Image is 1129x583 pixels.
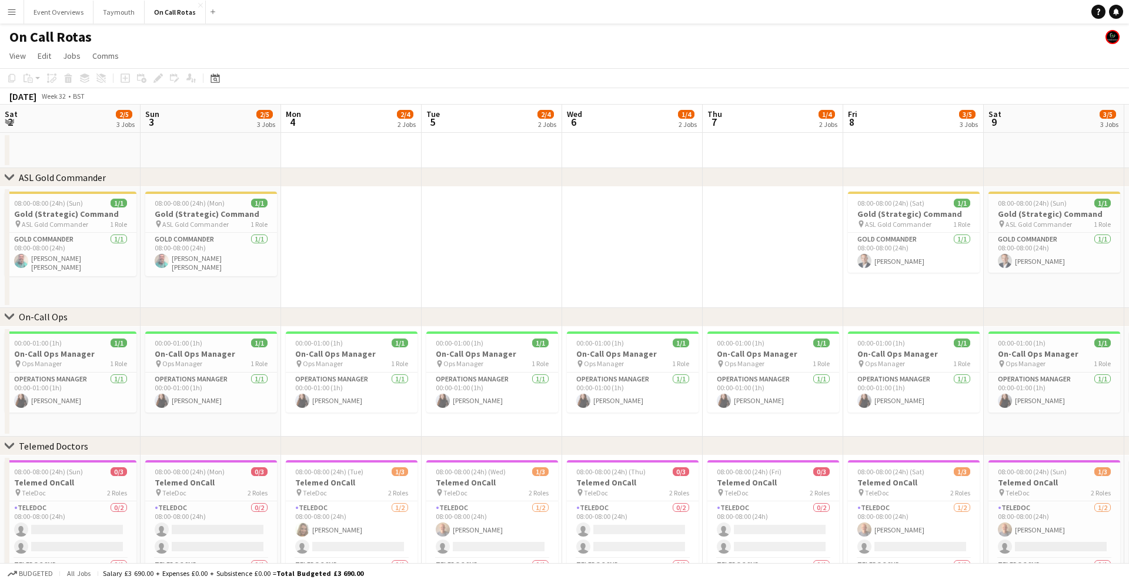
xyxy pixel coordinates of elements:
app-job-card: 00:00-01:00 (1h)1/1On-Call Ops Manager Ops Manager1 RoleOperations Manager1/100:00-01:00 (1h)[PER... [145,331,277,413]
span: 1/1 [392,339,408,347]
span: TeleDoc [162,488,186,497]
app-card-role: Operations Manager1/100:00-01:00 (1h)[PERSON_NAME] [5,373,136,413]
h3: On-Call Ops Manager [145,349,277,359]
span: 3/5 [959,110,976,119]
span: 1/4 [819,110,835,119]
div: 00:00-01:00 (1h)1/1On-Call Ops Manager Ops Manager1 RoleOperations Manager1/100:00-01:00 (1h)[PER... [286,331,417,413]
span: 1/1 [532,339,549,347]
div: Salary £3 690.00 + Expenses £0.00 + Subsistence £0.00 = [103,569,363,578]
div: BST [73,92,85,100]
app-card-role: Gold Commander1/108:00-08:00 (24h)[PERSON_NAME] [PERSON_NAME] [145,233,277,276]
span: 1 Role [953,359,970,368]
app-job-card: 08:00-08:00 (24h) (Sun)1/1Gold (Strategic) Command ASL Gold Commander1 RoleGold Commander1/108:00... [988,192,1120,273]
a: Jobs [58,48,85,63]
span: 1/1 [111,339,127,347]
div: Telemed Doctors [19,440,88,452]
span: 00:00-01:00 (1h) [436,339,483,347]
app-job-card: 00:00-01:00 (1h)1/1On-Call Ops Manager Ops Manager1 RoleOperations Manager1/100:00-01:00 (1h)[PER... [5,331,136,413]
span: View [9,51,26,61]
app-card-role: Operations Manager1/100:00-01:00 (1h)[PERSON_NAME] [286,373,417,413]
span: Comms [92,51,119,61]
span: 08:00-08:00 (24h) (Fri) [717,467,781,476]
div: 2 Jobs [819,120,837,129]
div: 00:00-01:00 (1h)1/1On-Call Ops Manager Ops Manager1 RoleOperations Manager1/100:00-01:00 (1h)[PER... [988,331,1120,413]
button: On Call Rotas [145,1,206,24]
span: Tue [426,109,440,119]
span: 08:00-08:00 (24h) (Tue) [295,467,363,476]
app-job-card: 00:00-01:00 (1h)1/1On-Call Ops Manager Ops Manager1 RoleOperations Manager1/100:00-01:00 (1h)[PER... [567,331,699,413]
h3: On-Call Ops Manager [286,349,417,359]
span: 0/3 [673,467,689,476]
span: ASL Gold Commander [865,220,931,229]
span: Sat [5,109,18,119]
span: TeleDoc [865,488,889,497]
h1: On Call Rotas [9,28,92,46]
span: 08:00-08:00 (24h) (Sat) [857,467,924,476]
span: 1/3 [954,467,970,476]
span: 2 [3,115,18,129]
div: 3 Jobs [960,120,978,129]
app-card-role: TeleDoc1/208:00-08:00 (24h)[PERSON_NAME] [848,501,980,558]
h3: Telemed OnCall [5,477,136,488]
span: 1/1 [673,339,689,347]
span: 1 Role [813,359,830,368]
span: 00:00-01:00 (1h) [576,339,624,347]
h3: On-Call Ops Manager [988,349,1120,359]
span: 2/5 [116,110,132,119]
span: 08:00-08:00 (24h) (Thu) [576,467,646,476]
app-card-role: Operations Manager1/100:00-01:00 (1h)[PERSON_NAME] [988,373,1120,413]
app-user-avatar: Clinical Team [1105,30,1120,44]
span: All jobs [65,569,93,578]
span: 00:00-01:00 (1h) [857,339,905,347]
span: 1 Role [250,220,268,229]
div: 2 Jobs [679,120,697,129]
h3: Telemed OnCall [567,477,699,488]
span: 1/1 [1094,199,1111,207]
app-card-role: Operations Manager1/100:00-01:00 (1h)[PERSON_NAME] [426,373,558,413]
app-card-role: TeleDoc1/208:00-08:00 (24h)[PERSON_NAME] [426,501,558,558]
app-card-role: TeleDoc0/208:00-08:00 (24h) [567,501,699,558]
span: 2/4 [397,110,413,119]
span: 00:00-01:00 (1h) [998,339,1046,347]
span: 0/3 [813,467,830,476]
span: 00:00-01:00 (1h) [155,339,202,347]
span: ASL Gold Commander [22,220,88,229]
app-job-card: 00:00-01:00 (1h)1/1On-Call Ops Manager Ops Manager1 RoleOperations Manager1/100:00-01:00 (1h)[PER... [707,331,839,413]
app-job-card: 00:00-01:00 (1h)1/1On-Call Ops Manager Ops Manager1 RoleOperations Manager1/100:00-01:00 (1h)[PER... [426,331,558,413]
div: 00:00-01:00 (1h)1/1On-Call Ops Manager Ops Manager1 RoleOperations Manager1/100:00-01:00 (1h)[PER... [848,331,980,413]
span: 08:00-08:00 (24h) (Sun) [14,199,83,207]
app-job-card: 08:00-08:00 (24h) (Sun)1/1Gold (Strategic) Command ASL Gold Commander1 RoleGold Commander1/108:00... [5,192,136,276]
span: 3/5 [1100,110,1116,119]
div: ASL Gold Commander [19,172,106,183]
span: 08:00-08:00 (24h) (Mon) [155,467,225,476]
span: TeleDoc [443,488,467,497]
span: Jobs [63,51,81,61]
app-card-role: TeleDoc1/208:00-08:00 (24h)[PERSON_NAME] [988,501,1120,558]
span: 2 Roles [248,488,268,497]
span: 9 [987,115,1001,129]
span: 3 [143,115,159,129]
span: 8 [846,115,857,129]
span: 2 Roles [810,488,830,497]
span: Ops Manager [443,359,483,368]
app-card-role: TeleDoc0/208:00-08:00 (24h) [707,501,839,558]
button: Event Overviews [24,1,93,24]
span: 1/1 [1094,339,1111,347]
span: 1/1 [251,199,268,207]
a: Comms [88,48,123,63]
span: Total Budgeted £3 690.00 [276,569,363,578]
span: 1/3 [1094,467,1111,476]
span: 5 [425,115,440,129]
span: Ops Manager [584,359,624,368]
span: TeleDoc [22,488,46,497]
span: 1 Role [953,220,970,229]
span: 1/1 [954,199,970,207]
span: ASL Gold Commander [1006,220,1072,229]
span: Ops Manager [162,359,202,368]
span: 7 [706,115,722,129]
span: Week 32 [39,92,68,100]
